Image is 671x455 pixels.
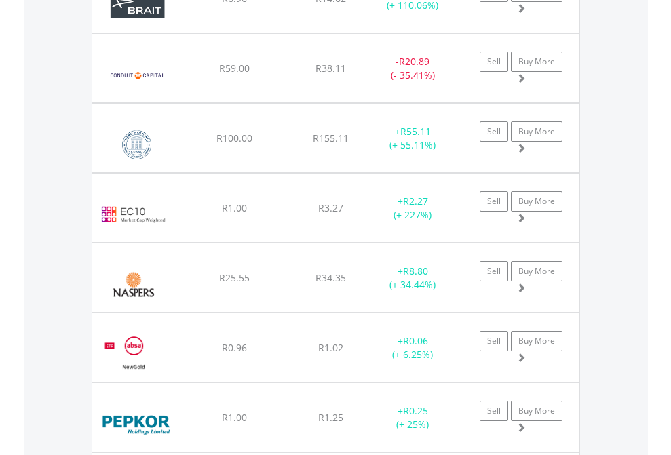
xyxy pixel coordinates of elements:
span: R59.00 [219,62,250,75]
a: Sell [480,331,508,351]
a: Buy More [511,331,562,351]
a: Sell [480,52,508,72]
span: R1.25 [318,411,343,424]
a: Buy More [511,121,562,142]
span: R20.89 [399,55,429,68]
img: EQU.ZA.PPH.png [99,400,176,448]
div: + (+ 34.44%) [370,264,455,292]
span: R8.80 [403,264,428,277]
span: R0.25 [403,404,428,417]
a: Buy More [511,401,562,421]
span: R34.35 [315,271,346,284]
a: Buy More [511,261,562,281]
span: R0.96 [222,341,247,354]
span: R55.11 [400,125,431,138]
span: R0.06 [403,334,428,347]
img: EQU.ZA.COH.png [99,121,176,169]
div: - (- 35.41%) [370,55,455,82]
div: + (+ 55.11%) [370,125,455,152]
span: R1.00 [222,201,247,214]
img: EC10.EC.EC10.png [99,191,168,239]
div: + (+ 25%) [370,404,455,431]
span: R1.02 [318,341,343,354]
img: EQU.ZA.NPN.png [99,260,168,309]
a: Buy More [511,52,562,72]
span: R38.11 [315,62,346,75]
a: Sell [480,191,508,212]
a: Sell [480,121,508,142]
a: Sell [480,401,508,421]
span: R155.11 [313,132,349,144]
span: R1.00 [222,411,247,424]
img: EQU.ZA.CND.png [99,51,176,99]
img: EQU.ZA.GLD.png [99,330,168,378]
span: R3.27 [318,201,343,214]
div: + (+ 227%) [370,195,455,222]
span: R25.55 [219,271,250,284]
a: Buy More [511,191,562,212]
span: R100.00 [216,132,252,144]
a: Sell [480,261,508,281]
span: R2.27 [403,195,428,207]
div: + (+ 6.25%) [370,334,455,361]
